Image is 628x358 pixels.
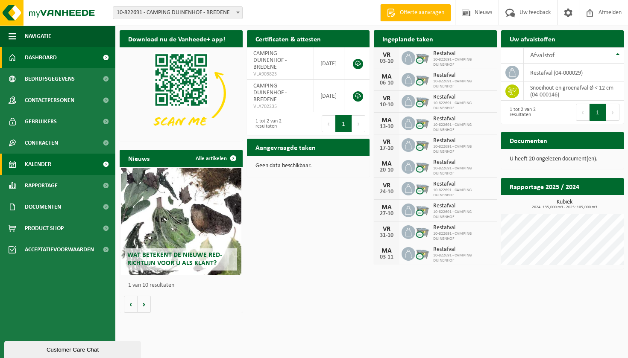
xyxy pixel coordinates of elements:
span: Restafval [433,203,493,210]
span: 10-822691 - CAMPING DUINENHOF [433,122,493,133]
span: 10-822691 - CAMPING DUINENHOF [433,231,493,242]
div: VR [378,139,395,146]
p: U heeft 20 ongelezen document(en). [510,156,616,162]
span: VLA702235 [253,103,307,110]
img: WB-2500-CU [415,93,430,108]
p: 1 van 10 resultaten [128,282,238,288]
h2: Aangevraagde taken [247,139,324,155]
div: VR [378,52,395,58]
img: WB-2500-CU [415,137,430,151]
img: WB-2500-CU [415,72,430,86]
div: MA [378,247,395,254]
span: Restafval [433,72,493,79]
span: CAMPING DUINENHOF - BREDENE [253,83,287,103]
span: Navigatie [25,26,51,47]
div: 1 tot 2 van 2 resultaten [251,114,304,133]
span: Restafval [433,50,493,57]
div: 13-10 [378,124,395,130]
span: Gebruikers [25,111,57,132]
div: MA [378,204,395,211]
h2: Download nu de Vanheede+ app! [120,30,234,47]
span: CAMPING DUINENHOF - BREDENE [253,50,287,70]
td: restafval (04-000029) [524,64,624,82]
span: Wat betekent de nieuwe RED-richtlijn voor u als klant? [127,252,222,267]
button: Previous [576,104,590,121]
div: MA [378,73,395,80]
button: Vorige [124,296,138,313]
span: Acceptatievoorwaarden [25,239,94,260]
a: Wat betekent de nieuwe RED-richtlijn voor u als klant? [121,168,241,275]
span: 10-822691 - CAMPING DUINENHOF [433,210,493,220]
div: 17-10 [378,146,395,151]
span: Restafval [433,159,493,166]
div: 1 tot 2 van 2 resultaten [505,103,558,122]
span: 10-822691 - CAMPING DUINENHOF - BREDENE [113,6,243,19]
img: WB-2500-CU [415,202,430,217]
h2: Uw afvalstoffen [501,30,564,47]
span: Afvalstof [530,52,555,59]
span: 10-822691 - CAMPING DUINENHOF [433,166,493,176]
h2: Ingeplande taken [374,30,442,47]
button: Volgende [138,296,151,313]
span: Contactpersonen [25,90,74,111]
div: VR [378,95,395,102]
span: 10-822691 - CAMPING DUINENHOF [433,188,493,198]
span: 10-822691 - CAMPING DUINENHOF [433,253,493,263]
img: Download de VHEPlus App [120,47,243,140]
div: 31-10 [378,233,395,239]
img: WB-2500-CU [415,246,430,260]
td: [DATE] [314,80,344,112]
span: Contracten [25,132,58,154]
span: Product Shop [25,218,64,239]
span: Documenten [25,196,61,218]
iframe: chat widget [4,339,143,358]
span: 10-822691 - CAMPING DUINENHOF [433,79,493,89]
button: 1 [590,104,606,121]
span: Rapportage [25,175,58,196]
div: 03-10 [378,58,395,64]
img: WB-2500-CU [415,224,430,239]
div: MA [378,160,395,167]
span: VLA903823 [253,71,307,78]
button: 1 [335,115,352,132]
div: 20-10 [378,167,395,173]
td: [DATE] [314,47,344,80]
h2: Certificaten & attesten [247,30,329,47]
span: Restafval [433,94,493,101]
button: Previous [322,115,335,132]
p: Geen data beschikbaar. [255,163,361,169]
h2: Nieuws [120,150,158,166]
div: 06-10 [378,80,395,86]
span: 10-822691 - CAMPING DUINENHOF [433,144,493,154]
h3: Kubiek [505,199,624,210]
button: Next [352,115,365,132]
span: 10-822691 - CAMPING DUINENHOF [433,101,493,111]
button: Next [606,104,619,121]
a: Bekijk rapportage [560,195,623,212]
h2: Rapportage 2025 / 2024 [501,178,588,195]
span: 10-822691 - CAMPING DUINENHOF - BREDENE [113,7,242,19]
div: VR [378,226,395,233]
span: Restafval [433,181,493,188]
div: VR [378,182,395,189]
span: Bedrijfsgegevens [25,68,75,90]
a: Offerte aanvragen [380,4,451,21]
span: Offerte aanvragen [398,9,446,17]
h2: Documenten [501,132,556,148]
div: MA [378,117,395,124]
div: 27-10 [378,211,395,217]
span: 2024: 135,000 m3 - 2025: 105,000 m3 [505,205,624,210]
div: 10-10 [378,102,395,108]
span: Restafval [433,137,493,144]
span: Restafval [433,224,493,231]
div: 24-10 [378,189,395,195]
span: Restafval [433,246,493,253]
td: snoeihout en groenafval Ø < 12 cm (04-000146) [524,82,624,101]
span: Dashboard [25,47,57,68]
img: WB-2500-CU [415,180,430,195]
span: Restafval [433,116,493,122]
span: 10-822691 - CAMPING DUINENHOF [433,57,493,67]
div: 03-11 [378,254,395,260]
img: WB-2500-CU [415,50,430,64]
